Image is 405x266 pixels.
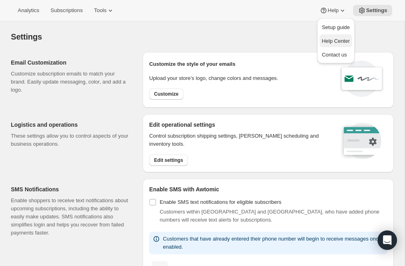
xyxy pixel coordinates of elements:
[149,121,329,129] h2: Edit operational settings
[320,48,352,61] a: Contact us
[149,155,188,166] button: Edit settings
[149,74,278,82] p: Upload your store’s logo, change colors and messages.
[11,197,130,237] p: Enable shoppers to receive text notifications about upcoming subscriptions, including the ability...
[163,235,384,251] p: Customers that have already entered their phone number will begin to receive messages once enabled.
[320,21,352,34] button: Setup guide
[11,59,130,67] h2: Email Customization
[154,157,183,163] span: Edit settings
[149,60,235,68] p: Customize the style of your emails
[46,5,87,16] button: Subscriptions
[322,24,350,30] span: Setup guide
[18,7,39,14] span: Analytics
[11,70,130,94] p: Customize subscription emails to match your brand. Easily update messaging, color, and add a logo.
[322,38,350,44] span: Help Center
[149,185,387,193] h2: Enable SMS with Awtomic
[149,132,329,148] p: Control subscription shipping settings, [PERSON_NAME] scheduling and inventory tools.
[11,185,130,193] h2: SMS Notifications
[328,7,339,14] span: Help
[320,34,352,47] a: Help Center
[11,32,42,41] span: Settings
[154,91,179,97] span: Customize
[366,7,387,14] span: Settings
[94,7,106,14] span: Tools
[13,5,44,16] button: Analytics
[315,5,351,16] button: Help
[353,5,392,16] button: Settings
[160,209,379,223] span: Customers within [GEOGRAPHIC_DATA] and [GEOGRAPHIC_DATA], who have added phone numbers will recei...
[322,52,347,58] span: Contact us
[11,121,130,129] h2: Logistics and operations
[160,199,281,205] span: Enable SMS text notifications for eligible subscribers
[378,230,397,250] div: Open Intercom Messenger
[89,5,119,16] button: Tools
[149,88,183,100] button: Customize
[50,7,83,14] span: Subscriptions
[11,132,130,148] p: These settings allow you to control aspects of your business operations.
